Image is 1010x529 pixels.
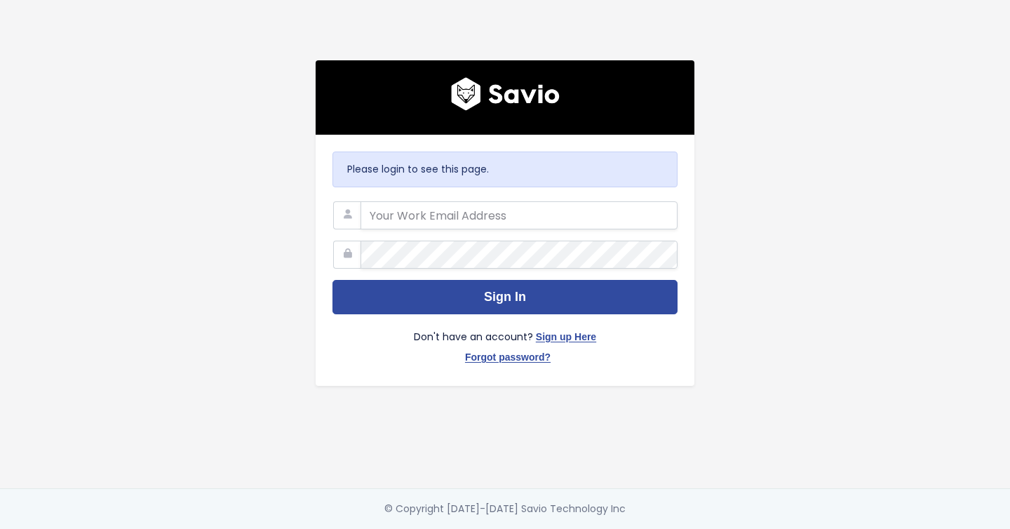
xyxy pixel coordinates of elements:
[332,314,678,369] div: Don't have an account?
[451,77,560,111] img: logo600x187.a314fd40982d.png
[536,328,596,349] a: Sign up Here
[347,161,663,178] p: Please login to see this page.
[465,349,551,369] a: Forgot password?
[384,500,626,518] div: © Copyright [DATE]-[DATE] Savio Technology Inc
[361,201,678,229] input: Your Work Email Address
[332,280,678,314] button: Sign In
